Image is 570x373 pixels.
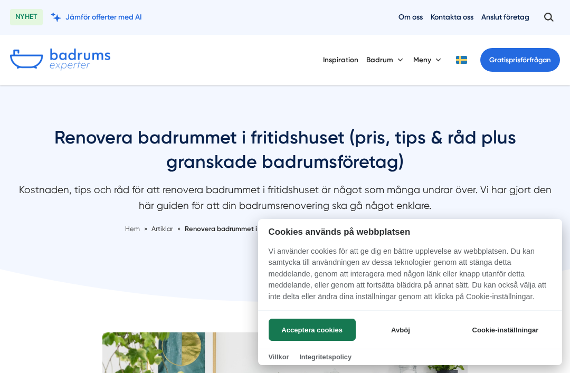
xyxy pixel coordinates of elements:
[299,353,351,361] a: Integritetspolicy
[358,319,442,341] button: Avböj
[258,227,562,237] h2: Cookies används på webbplatsen
[459,319,552,341] button: Cookie-inställningar
[258,246,562,310] p: Vi använder cookies för att ge dig en bättre upplevelse av webbplatsen. Du kan samtycka till anvä...
[269,319,356,341] button: Acceptera cookies
[269,353,289,361] a: Villkor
